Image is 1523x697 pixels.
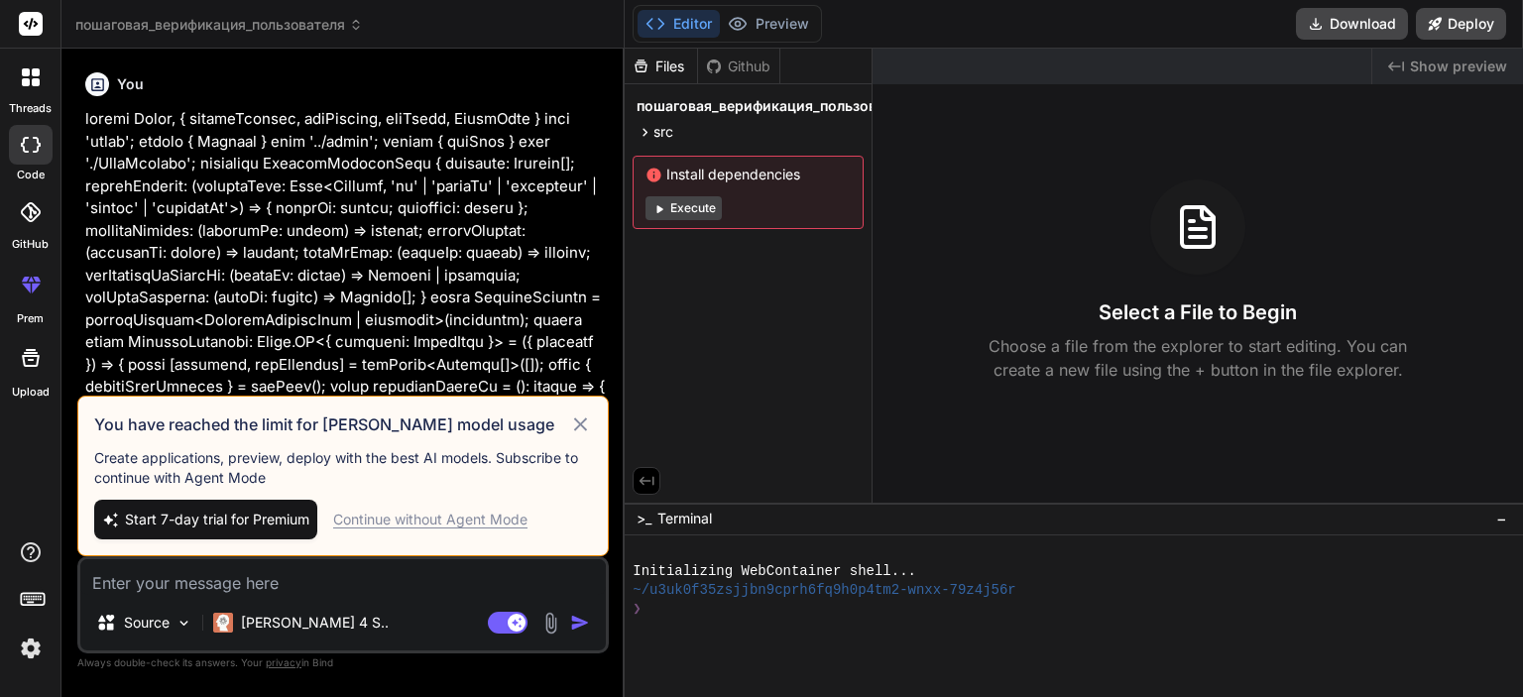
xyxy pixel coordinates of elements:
[1099,298,1297,326] h3: Select a File to Begin
[94,412,569,436] h3: You have reached the limit for [PERSON_NAME] model usage
[653,122,673,142] span: src
[638,10,720,38] button: Editor
[625,57,697,76] div: Files
[657,509,712,528] span: Terminal
[570,613,590,633] img: icon
[17,310,44,327] label: prem
[1410,57,1507,76] span: Show preview
[17,167,45,183] label: code
[241,613,389,633] p: [PERSON_NAME] 4 S..
[12,236,49,253] label: GitHub
[645,196,722,220] button: Execute
[720,10,817,38] button: Preview
[633,600,643,619] span: ❯
[94,448,592,488] p: Create applications, preview, deploy with the best AI models. Subscribe to continue with Agent Mode
[637,96,915,116] span: пошаговая_верификация_пользователя
[976,334,1420,382] p: Choose a file from the explorer to start editing. You can create a new file using the + button in...
[1496,509,1507,528] span: −
[333,510,527,529] div: Continue without Agent Mode
[633,581,1015,600] span: ~/u3uk0f35zsjjbn9cprh6fq9h0p4tm2-wnxx-79z4j56r
[14,632,48,665] img: settings
[94,500,317,539] button: Start 7-day trial for Premium
[1492,503,1511,534] button: −
[698,57,779,76] div: Github
[75,15,363,35] span: пошаговая_верификация_пользователя
[1296,8,1408,40] button: Download
[124,613,170,633] p: Source
[633,562,916,581] span: Initializing WebContainer shell...
[645,165,851,184] span: Install dependencies
[266,656,301,668] span: privacy
[176,615,192,632] img: Pick Models
[125,510,309,529] span: Start 7-day trial for Premium
[117,74,144,94] h6: You
[637,509,651,528] span: >_
[12,384,50,401] label: Upload
[213,613,233,633] img: Claude 4 Sonnet
[1416,8,1506,40] button: Deploy
[539,612,562,635] img: attachment
[77,653,609,672] p: Always double-check its answers. Your in Bind
[9,100,52,117] label: threads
